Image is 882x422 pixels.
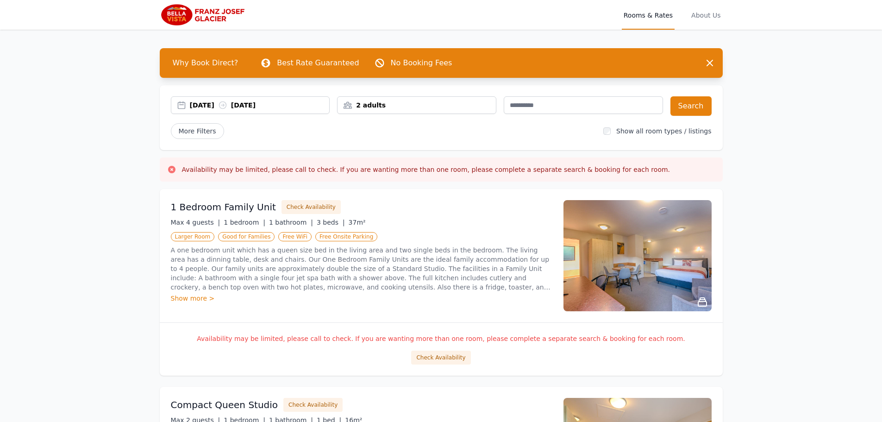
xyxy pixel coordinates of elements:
label: Show all room types / listings [616,127,711,135]
span: Max 4 guests | [171,219,220,226]
p: No Booking Fees [391,57,452,69]
span: 3 beds | [317,219,345,226]
span: Why Book Direct? [165,54,246,72]
span: 1 bedroom | [224,219,265,226]
span: Free WiFi [278,232,312,241]
span: Larger Room [171,232,215,241]
p: Best Rate Guaranteed [277,57,359,69]
button: Search [670,96,712,116]
span: More Filters [171,123,224,139]
img: Bella Vista Franz Josef Glacier [160,4,249,26]
button: Check Availability [283,398,343,412]
span: 1 bathroom | [269,219,313,226]
div: Show more > [171,294,552,303]
span: Free Onsite Parking [315,232,377,241]
div: 2 adults [338,101,496,110]
div: [DATE] [DATE] [190,101,330,110]
button: Check Availability [411,351,470,365]
h3: Availability may be limited, please call to check. If you are wanting more than one room, please ... [182,165,670,174]
h3: 1 Bedroom Family Unit [171,201,276,214]
h3: Compact Queen Studio [171,398,278,411]
span: Good for Families [218,232,275,241]
p: Availability may be limited, please call to check. If you are wanting more than one room, please ... [171,334,712,343]
button: Check Availability [281,200,341,214]
p: A one bedroom unit which has a queen size bed in the living area and two single beds in the bedro... [171,246,552,292]
span: 37m² [349,219,366,226]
